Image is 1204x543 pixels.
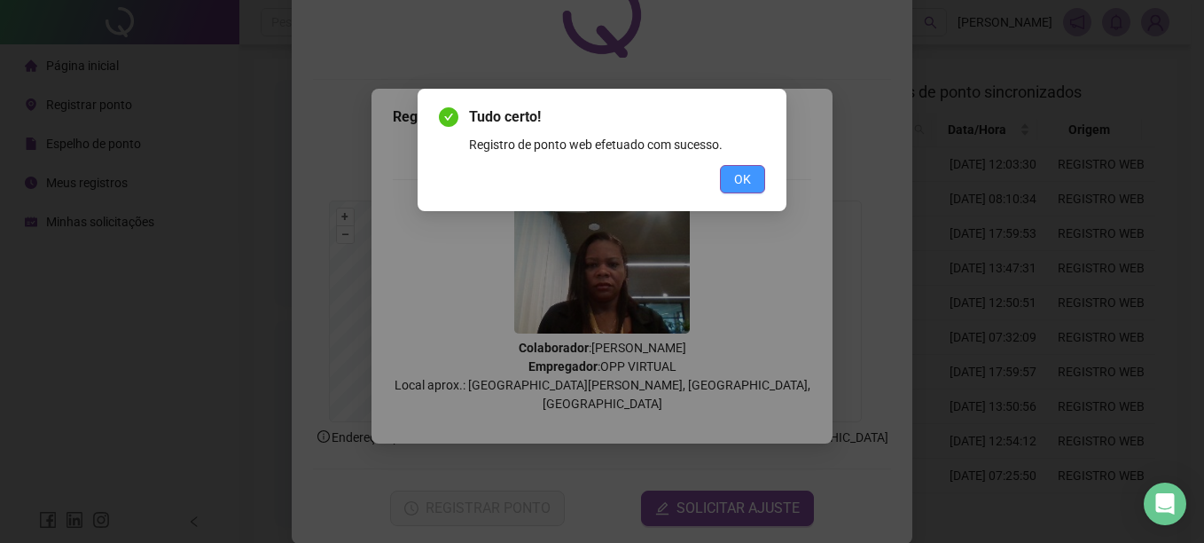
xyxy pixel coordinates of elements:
[469,106,765,128] span: Tudo certo!
[734,169,751,189] span: OK
[1144,483,1186,525] div: Open Intercom Messenger
[469,135,765,154] div: Registro de ponto web efetuado com sucesso.
[439,107,458,127] span: check-circle
[720,165,765,193] button: OK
